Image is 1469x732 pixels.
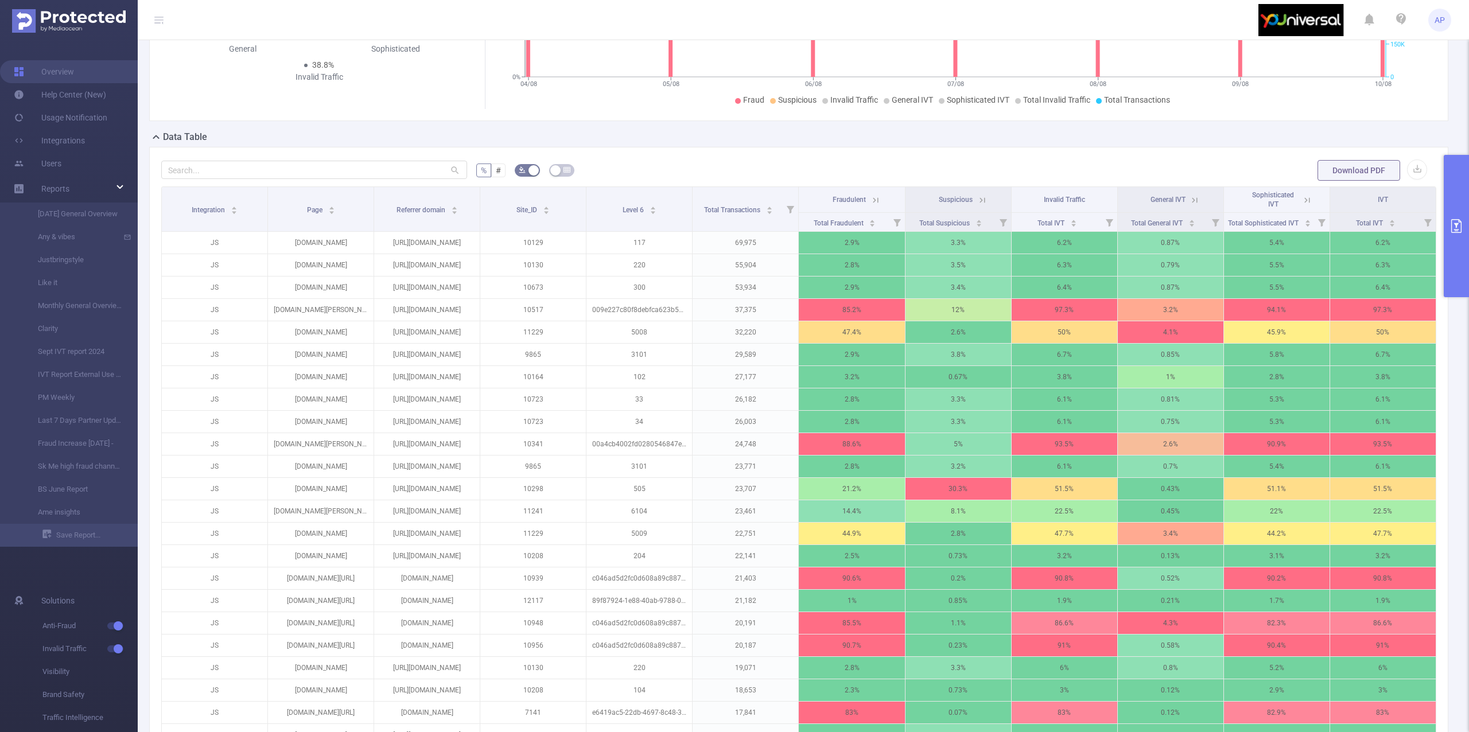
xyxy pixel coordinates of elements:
[586,277,692,298] p: 300
[1012,388,1117,410] p: 6.1%
[23,294,124,317] a: Monthly General Overview JS Yahoo
[1420,213,1436,231] i: Filter menu
[766,205,772,208] i: icon: caret-up
[162,478,267,500] p: JS
[1224,433,1330,455] p: 90.9%
[374,299,480,321] p: [URL][DOMAIN_NAME]
[374,344,480,365] p: [URL][DOMAIN_NAME]
[23,409,124,432] a: Last 7 Days Partner Update
[1101,213,1117,231] i: Filter menu
[1330,545,1436,567] p: 3.2%
[162,455,267,477] p: JS
[480,500,586,522] p: 11241
[243,71,396,83] div: Invalid Traffic
[231,205,237,208] i: icon: caret-up
[693,545,798,567] p: 22,141
[23,317,124,340] a: Clarity
[693,388,798,410] p: 26,182
[268,523,374,544] p: [DOMAIN_NAME]
[268,254,374,276] p: [DOMAIN_NAME]
[1012,500,1117,522] p: 22.5%
[480,344,586,365] p: 9865
[799,299,904,321] p: 85.2%
[976,218,982,225] div: Sort
[162,567,267,589] p: JS
[1330,366,1436,388] p: 3.8%
[543,205,550,208] i: icon: caret-up
[23,340,124,363] a: Sept IVT report 2024
[1012,523,1117,544] p: 47.7%
[516,206,539,214] span: Site_ID
[319,43,472,55] div: Sophisticated
[1389,218,1395,221] i: icon: caret-up
[268,299,374,321] p: [DOMAIN_NAME][PERSON_NAME]
[586,545,692,567] p: 204
[1330,299,1436,321] p: 97.3%
[480,411,586,433] p: 10723
[14,129,85,152] a: Integrations
[374,433,480,455] p: [URL][DOMAIN_NAME]
[42,660,138,683] span: Visibility
[1374,80,1391,88] tspan: 10/08
[1012,344,1117,365] p: 6.7%
[799,277,904,298] p: 2.9%
[1012,478,1117,500] p: 51.5%
[1330,277,1436,298] p: 6.4%
[192,206,227,214] span: Integration
[1012,433,1117,455] p: 93.5%
[268,478,374,500] p: [DOMAIN_NAME]
[1330,478,1436,500] p: 51.5%
[1435,9,1445,32] span: AP
[766,205,773,212] div: Sort
[374,478,480,500] p: [URL][DOMAIN_NAME]
[480,433,586,455] p: 10341
[799,545,904,567] p: 2.5%
[586,344,692,365] p: 3101
[906,344,1011,365] p: 3.8%
[451,205,458,212] div: Sort
[650,205,656,208] i: icon: caret-up
[1189,222,1195,225] i: icon: caret-down
[23,203,124,225] a: [DATE] General Overview
[799,478,904,500] p: 21.2%
[766,209,772,213] i: icon: caret-down
[1012,299,1117,321] p: 97.3%
[662,80,679,88] tspan: 05/08
[480,545,586,567] p: 10208
[1224,523,1330,544] p: 44.2%
[906,500,1011,522] p: 8.1%
[799,455,904,477] p: 2.8%
[1224,545,1330,567] p: 3.1%
[586,388,692,410] p: 33
[1118,254,1223,276] p: 0.79%
[693,433,798,455] p: 24,748
[162,277,267,298] p: JS
[268,321,374,343] p: [DOMAIN_NAME]
[623,206,646,214] span: Level 6
[906,366,1011,388] p: 0.67%
[1037,219,1066,227] span: Total IVT
[1224,277,1330,298] p: 5.5%
[1070,218,1077,221] i: icon: caret-up
[1330,388,1436,410] p: 6.1%
[947,95,1009,104] span: Sophisticated IVT
[162,232,267,254] p: JS
[693,478,798,500] p: 23,707
[163,130,207,144] h2: Data Table
[906,433,1011,455] p: 5%
[1188,218,1195,225] div: Sort
[906,232,1011,254] p: 3.3%
[563,166,570,173] i: icon: table
[1118,299,1223,321] p: 3.2%
[23,271,124,294] a: Like it
[268,366,374,388] p: [DOMAIN_NAME]
[23,455,124,478] a: Sk Me high fraud channels
[1070,218,1077,225] div: Sort
[23,363,124,386] a: IVT Report External Use Last 7 days UTC+1
[374,455,480,477] p: [URL][DOMAIN_NAME]
[374,545,480,567] p: [URL][DOMAIN_NAME]
[480,366,586,388] p: 10164
[1207,213,1223,231] i: Filter menu
[1224,388,1330,410] p: 5.3%
[1224,455,1330,477] p: 5.4%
